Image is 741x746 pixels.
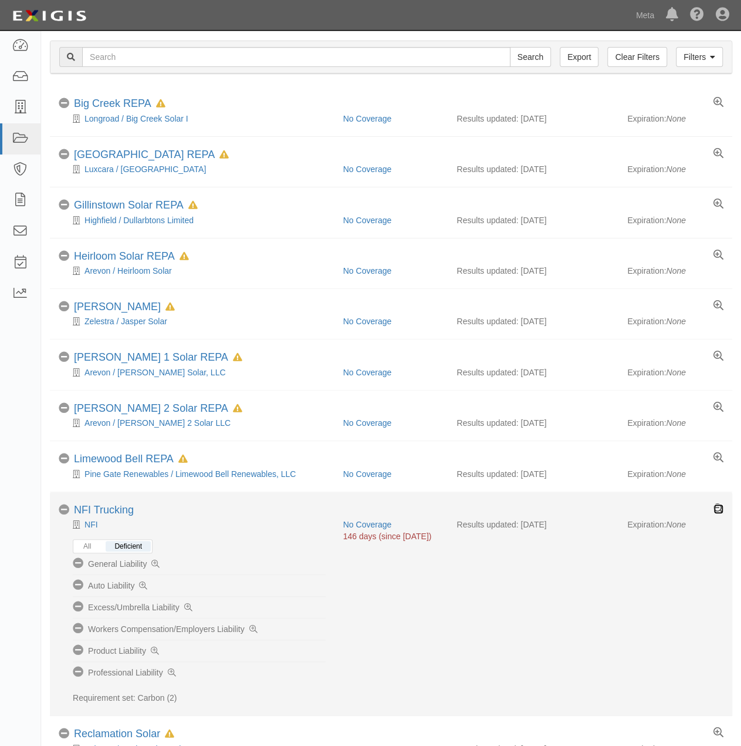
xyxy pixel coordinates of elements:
a: No Coverage [343,114,392,123]
div: NFI Trucking [74,504,134,517]
div: Results updated: [DATE] [456,315,610,327]
div: Results updated: [DATE] [456,265,610,277]
a: View results summary [713,351,723,362]
div: Gillinstown Solar REPA [74,199,198,212]
li: Workers Compensation/Employers Liability [73,619,326,640]
div: Heirloom Solar REPA [74,250,189,263]
a: View results summary [713,728,723,738]
i: In Default since 04/01/2025 [156,100,165,108]
div: Expiration: [627,519,723,530]
div: Expiration: [627,265,723,277]
i: In Default since 04/01/2025 [165,303,175,311]
em: None [666,164,685,174]
a: NFI Trucking [74,504,134,516]
a: Highfield / Dullarbtons Limited [84,216,194,225]
li: Excess/Umbrella Liability [73,597,326,619]
div: Big Creek REPA [74,98,165,110]
div: Results updated: [DATE] [456,113,610,125]
i: No Coverage [59,352,69,362]
a: No Coverage [343,469,392,479]
a: View results summary [713,402,723,413]
i: No Coverage [59,98,69,109]
button: All [75,541,100,552]
a: View results summary [713,301,723,311]
i: No Coverage [59,149,69,160]
a: [PERSON_NAME] 2 Solar REPA [74,402,228,414]
div: Reclamation Solar [74,728,174,741]
div: Zelestra / Jasper Solar [59,315,334,327]
a: Limewood Bell REPA [74,453,174,465]
a: No Coverage [343,266,392,275]
a: [PERSON_NAME] 1 Solar REPA [74,351,228,363]
i: No Coverage [73,601,83,612]
div: Results updated: [DATE] [456,163,610,175]
i: In Default since 04/01/2025 [233,405,242,413]
a: NFI [84,520,98,529]
a: [GEOGRAPHIC_DATA] REPA [74,149,215,160]
a: No Coverage [343,216,392,225]
a: View results summary [713,504,723,515]
i: No Coverage [73,558,83,569]
div: Longroad / Big Creek Solar I [59,113,334,125]
li: Product Liability [73,640,326,662]
button: Deficient [106,541,151,552]
input: Search [510,47,551,67]
div: Results updated: [DATE] [456,417,610,429]
i: Help Center - Complianz [690,8,704,22]
i: No Coverage [73,645,83,656]
a: Longroad / Big Creek Solar I [84,114,188,123]
div: Arevon / Kelso 2 Solar LLC [59,417,334,429]
div: Expiration: [627,417,723,429]
div: Jasper REPA [74,301,175,314]
a: Arevon / [PERSON_NAME] 2 Solar LLC [84,418,231,428]
i: No Coverage [59,200,69,210]
div: Results updated: [DATE] [456,468,610,480]
a: Export [560,47,598,67]
a: Heirloom Solar REPA [74,250,175,262]
div: Kelso 1 Solar REPA [74,351,242,364]
a: View deficiencies [168,667,176,678]
input: Search [82,47,510,67]
a: No Coverage [343,164,392,174]
i: In Default since 04/01/2025 [178,455,188,463]
div: Kelso 2 Solar REPA [74,402,242,415]
em: None [666,520,685,529]
a: Pine Gate Renewables / Limewood Bell Renewables, LLC [84,469,296,479]
div: Pine Gate Renewables / Limewood Bell Renewables, LLC [59,468,334,480]
a: View deficiencies [151,645,159,657]
a: View deficiencies [184,601,192,613]
div: Requirement set: Carbon (2) [73,692,326,704]
i: No Coverage [73,667,83,677]
i: In Default since 04/01/2025 [165,730,174,738]
a: Reclamation Solar [74,728,160,740]
div: Expiration: [627,214,723,226]
a: Big Creek REPA [74,98,151,109]
a: View deficiencies [139,580,147,592]
div: Results updated: [DATE] [456,519,610,530]
a: View results summary [713,149,723,159]
div: Expiration: [627,468,723,480]
em: None [666,317,685,326]
div: Luxcara / Faxe Green Power KS [59,163,334,175]
a: Clear Filters [607,47,666,67]
a: No Coverage [343,520,392,529]
img: logo-5460c22ac91f19d4615b14bd174203de0afe785f0fc80cf4dbbc73dc1793850b.png [9,5,90,26]
div: Limewood Bell REPA [74,453,188,466]
a: View results summary [713,453,723,463]
a: Arevon / [PERSON_NAME] Solar, LLC [84,368,225,377]
a: Luxcara / [GEOGRAPHIC_DATA] [84,164,206,174]
a: View deficiencies [151,558,160,570]
div: Highfield / Dullarbtons Limited [59,214,334,226]
a: No Coverage [343,317,392,326]
li: Professional Liability [73,662,326,683]
i: No Coverage [59,301,69,312]
i: In Default since 04/01/2025 [188,201,198,210]
div: 146 days (since [DATE]) [343,530,432,542]
i: In Default since 04/01/2025 [219,151,229,159]
i: No Coverage [59,403,69,414]
em: None [666,114,685,123]
a: Zelestra / Jasper Solar [84,317,167,326]
div: Expiration: [627,163,723,175]
i: No Coverage [59,251,69,261]
a: Filters [676,47,723,67]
